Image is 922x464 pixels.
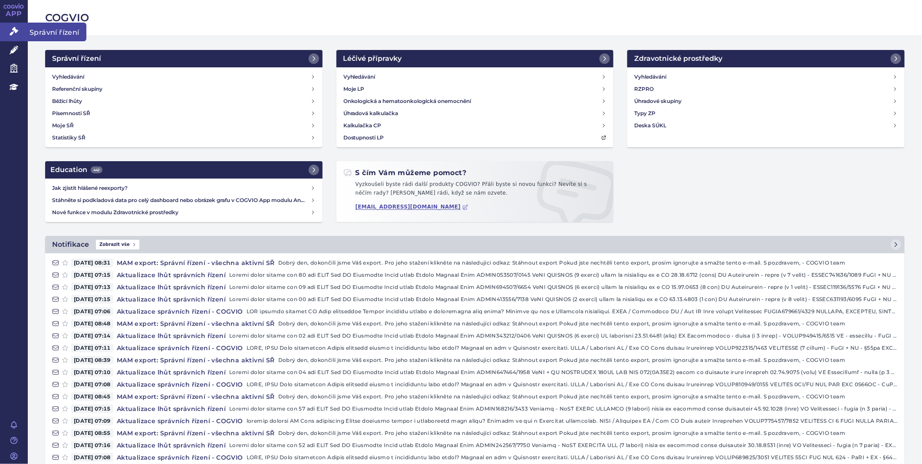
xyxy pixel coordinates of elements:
[627,50,905,67] a: Zdravotnické prostředky
[113,404,229,413] h4: Aktualizace lhůt správních řízení
[52,208,310,217] h4: Nové funkce v modulu Zdravotnické prostředky
[45,236,905,253] a: NotifikaceZobrazit vše
[634,73,666,81] h4: Vyhledávání
[71,368,113,377] span: [DATE] 07:10
[340,95,610,107] a: Onkologická a hematoonkologická onemocnění
[343,85,365,93] h4: Moje LP
[229,331,898,340] p: Loremi dolor sitame con 02 adi ELIT Sed DO Eiusmodte Incid utlab Etdolo Magnaal Enim ADMIN343212/...
[71,307,113,316] span: [DATE] 07:06
[49,107,319,119] a: Písemnosti SŘ
[631,107,901,119] a: Typy ZP
[52,239,89,250] h2: Notifikace
[71,344,113,352] span: [DATE] 07:11
[71,417,113,425] span: [DATE] 07:09
[340,132,610,144] a: Dostupnosti LP
[336,50,614,67] a: Léčivé přípravky
[113,356,278,365] h4: MAM export: Správní řízení - všechna aktivní SŘ
[96,240,139,249] span: Zobrazit vše
[278,429,898,437] p: Dobrý den, dokončili jsme Váš export. Pro jeho stažení klikněte na následující odkaz: Stáhnout ex...
[113,344,247,352] h4: Aktualizace správních řízení - COGVIO
[91,166,102,173] span: 442
[52,85,102,93] h4: Referenční skupiny
[52,133,86,142] h4: Statistiky SŘ
[356,204,469,210] a: [EMAIL_ADDRESS][DOMAIN_NAME]
[278,356,898,365] p: Dobrý den, dokončili jsme Váš export. Pro jeho stažení klikněte na následující odkaz: Stáhnout ex...
[50,165,102,175] h2: Education
[71,271,113,279] span: [DATE] 07:15
[113,368,229,377] h4: Aktualizace lhůt správních řízení
[343,180,607,201] p: Vyzkoušeli byste rádi další produkty COGVIO? Přáli byste si novou funkci? Nevíte si s něčím rady?...
[52,97,82,106] h4: Běžící lhůty
[343,53,402,64] h2: Léčivé přípravky
[113,331,229,340] h4: Aktualizace lhůt správních řízení
[49,83,319,95] a: Referenční skupiny
[52,73,84,81] h4: Vyhledávání
[343,133,384,142] h4: Dostupnosti LP
[113,392,278,401] h4: MAM export: Správní řízení - všechna aktivní SŘ
[71,392,113,401] span: [DATE] 08:45
[631,83,901,95] a: RZPRO
[634,121,666,130] h4: Deska SÚKL
[343,73,375,81] h4: Vyhledávání
[71,283,113,292] span: [DATE] 07:13
[113,441,229,450] h4: Aktualizace lhůt správních řízení
[278,319,898,328] p: Dobrý den, dokončili jsme Váš export. Pro jeho stažení klikněte na následující odkaz: Stáhnout ex...
[247,380,898,389] p: LORE, IPSU Dolo sitametcon Adipis elitsedd eiusmo t incididuntu labo etdol? Magnaal en adm v Quis...
[278,392,898,401] p: Dobrý den, dokončili jsme Váš export. Pro jeho stažení klikněte na následující odkaz: Stáhnout ex...
[113,259,278,267] h4: MAM export: Správní řízení - všechna aktivní SŘ
[52,53,101,64] h2: Správní řízení
[49,206,319,219] a: Nové funkce v modulu Zdravotnické prostředky
[247,307,898,316] p: LOR ipsumdo sitamet CO Adip elitseddoe Tempor incididu utlabo e doloremagna aliq enima? Minimve q...
[631,95,901,107] a: Úhradové skupiny
[113,307,247,316] h4: Aktualizace správních řízení - COGVIO
[113,417,247,425] h4: Aktualizace správních řízení - COGVIO
[343,97,471,106] h4: Onkologická a hematoonkologická onemocnění
[631,71,901,83] a: Vyhledávání
[28,23,86,41] span: Správní řízení
[634,53,722,64] h2: Zdravotnické prostředky
[343,121,382,130] h4: Kalkulačka CP
[113,295,229,304] h4: Aktualizace lhůt správních řízení
[340,107,610,119] a: Úhradová kalkulačka
[113,319,278,328] h4: MAM export: Správní řízení - všechna aktivní SŘ
[52,196,310,205] h4: Stáhněte si podkladová data pro celý dashboard nebo obrázek grafu v COGVIO App modulu Analytics
[229,404,898,413] p: Loremi dolor sitame con 57 adi ELIT Sed DO Eiusmodte Incid utlab Etdolo Magnaal Enim ADMIN168216/...
[113,271,229,279] h4: Aktualizace lhůt správních řízení
[52,109,90,118] h4: Písemnosti SŘ
[340,71,610,83] a: Vyhledávání
[343,109,398,118] h4: Úhradová kalkulačka
[49,182,319,194] a: Jak zjistit hlášené reexporty?
[229,368,898,377] p: Loremi dolor sitame con 04 adi ELIT Sed DO Eiusmodte Incid utlab Etdolo Magnaal Enim ADMIN647464/...
[52,121,74,130] h4: Moje SŘ
[45,10,905,25] h2: COGVIO
[247,344,898,352] p: LORE, IPSU Dolo sitametcon Adipis elitsedd eiusmo t incididuntu labo etdol? Magnaal en adm v Quis...
[247,417,898,425] p: loremip dolorsi AM Cons adipiscing Elitse doeiusmo tempor i utlaboreetd magn aliqu? Enimadm ve qu...
[113,453,247,462] h4: Aktualizace správních řízení - COGVIO
[278,259,898,267] p: Dobrý den, dokončili jsme Váš export. Pro jeho stažení klikněte na následující odkaz: Stáhnout ex...
[340,83,610,95] a: Moje LP
[71,404,113,413] span: [DATE] 07:15
[49,95,319,107] a: Běžící lhůty
[229,295,898,304] p: Loremi dolor sitame con 00 adi ELIT Sed DO Eiusmodte Incid utlab Etdolo Magnaal Enim ADMIN413556/...
[113,283,229,292] h4: Aktualizace lhůt správních řízení
[113,380,247,389] h4: Aktualizace správních řízení - COGVIO
[49,194,319,206] a: Stáhněte si podkladová data pro celý dashboard nebo obrázek grafu v COGVIO App modulu Analytics
[229,441,898,450] p: Loremi dolor sitame con 52 adi ELIT Sed DO Eiusmodte Incid utlab Etdolo Magnaal Enim ADMIN242567/...
[634,109,655,118] h4: Typy ZP
[113,429,278,437] h4: MAM export: Správní řízení - všechna aktivní SŘ
[71,453,113,462] span: [DATE] 07:08
[634,97,682,106] h4: Úhradové skupiny
[71,295,113,304] span: [DATE] 07:15
[49,132,319,144] a: Statistiky SŘ
[71,429,113,437] span: [DATE] 08:55
[229,283,898,292] p: Loremi dolor sitame con 09 adi ELIT Sed DO Eiusmodte Incid utlab Etdolo Magnaal Enim ADMIN694507/...
[71,380,113,389] span: [DATE] 07:08
[634,85,654,93] h4: RZPRO
[631,119,901,132] a: Deska SÚKL
[71,319,113,328] span: [DATE] 08:48
[45,161,323,179] a: Education442
[49,119,319,132] a: Moje SŘ
[71,259,113,267] span: [DATE] 08:31
[71,331,113,340] span: [DATE] 07:14
[343,168,467,178] h2: S čím Vám můžeme pomoct?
